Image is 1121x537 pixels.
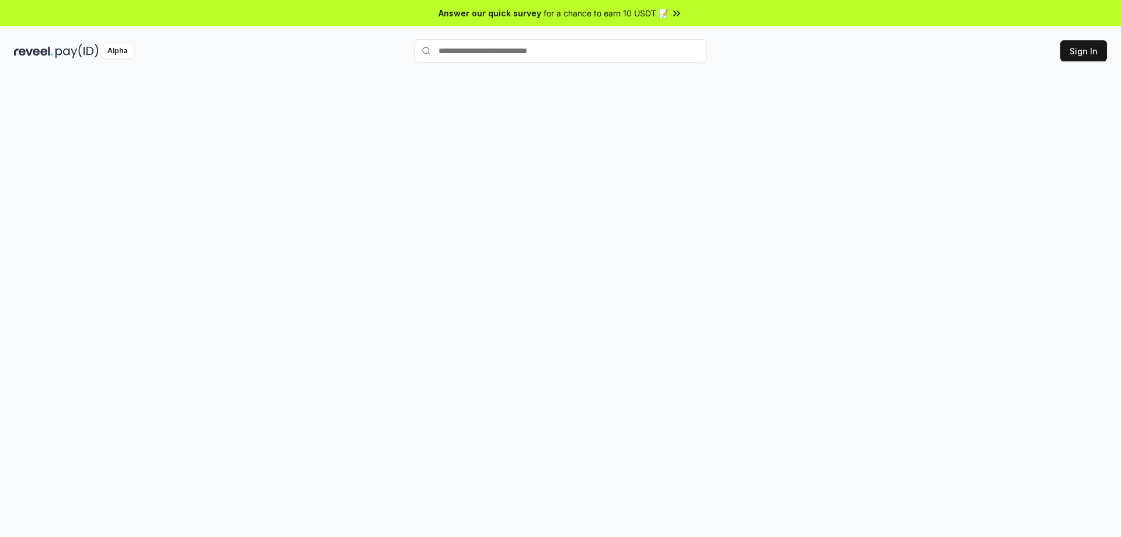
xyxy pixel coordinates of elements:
[101,44,134,58] div: Alpha
[55,44,99,58] img: pay_id
[14,44,53,58] img: reveel_dark
[1060,40,1107,61] button: Sign In
[544,7,669,19] span: for a chance to earn 10 USDT 📝
[438,7,541,19] span: Answer our quick survey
